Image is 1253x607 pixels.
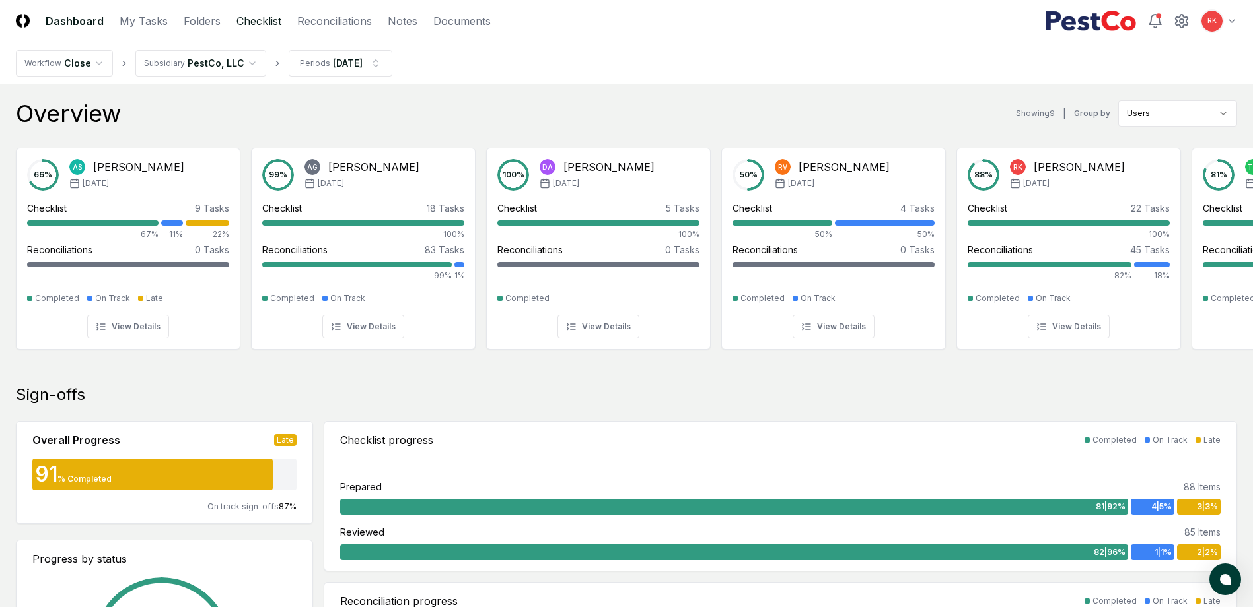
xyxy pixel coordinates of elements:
div: 82% [968,270,1131,282]
div: Progress by status [32,551,297,567]
span: AS [73,162,82,172]
div: [PERSON_NAME] [93,159,184,175]
button: RK [1200,9,1224,33]
div: Prepared [340,480,382,494]
div: 91 [32,464,57,485]
span: AG [307,162,318,172]
button: View Details [1028,315,1110,338]
div: 18% [1134,270,1170,282]
div: Showing 9 [1016,108,1055,119]
button: atlas-launcher [1209,563,1241,595]
button: View Details [87,315,169,338]
div: Periods [300,57,330,69]
div: Overview [16,100,121,127]
div: 50% [835,228,935,240]
div: Completed [1092,595,1137,607]
div: Late [1203,434,1221,446]
div: Late [274,434,297,446]
nav: breadcrumb [16,50,392,77]
span: 2 | 2 % [1197,546,1218,558]
a: Documents [433,13,491,29]
div: Overall Progress [32,432,120,448]
div: Checklist [262,201,302,215]
a: 66%AS[PERSON_NAME][DATE]Checklist9 Tasks67%11%22%Reconciliations0 TasksCompletedOn TrackLateView ... [16,137,240,350]
a: 50%RV[PERSON_NAME][DATE]Checklist4 Tasks50%50%Reconciliations0 TasksCompletedOn TrackView Details [721,137,946,350]
div: 1% [454,270,464,282]
button: View Details [557,315,639,338]
div: On Track [95,292,130,304]
div: Reconciliations [733,243,798,257]
a: 100%DA[PERSON_NAME][DATE]Checklist5 Tasks100%Reconciliations0 TasksCompletedView Details [486,137,711,350]
div: 99% [262,270,452,282]
span: [DATE] [553,177,579,189]
div: 45 Tasks [1130,243,1170,257]
div: [PERSON_NAME] [799,159,890,175]
div: [DATE] [333,56,363,70]
div: On Track [1036,292,1071,304]
label: Group by [1074,110,1110,117]
span: On track sign-offs [207,501,279,511]
div: 5 Tasks [666,201,699,215]
div: 9 Tasks [195,201,229,215]
a: Dashboard [46,13,104,29]
div: 22 Tasks [1131,201,1170,215]
a: Checklist [236,13,281,29]
div: | [1063,107,1066,121]
div: 88 Items [1184,480,1221,494]
div: 18 Tasks [427,201,464,215]
div: Checklist [27,201,67,215]
span: RV [778,162,787,172]
img: Logo [16,14,30,28]
div: Reconciliations [262,243,328,257]
span: RK [1013,162,1022,172]
div: Subsidiary [144,57,185,69]
div: 4 Tasks [900,201,935,215]
div: Completed [35,292,79,304]
div: 83 Tasks [425,243,464,257]
div: 0 Tasks [900,243,935,257]
div: Completed [505,292,550,304]
div: Completed [1092,434,1137,446]
span: 81 | 92 % [1096,501,1126,513]
div: Sign-offs [16,384,1237,405]
div: Checklist [1203,201,1242,215]
span: DA [542,162,553,172]
button: View Details [322,315,404,338]
div: On Track [330,292,365,304]
div: [PERSON_NAME] [1034,159,1125,175]
div: Checklist progress [340,432,433,448]
span: RK [1207,16,1217,26]
div: Checklist [968,201,1007,215]
div: 100% [968,228,1170,240]
span: [DATE] [318,177,344,189]
div: Late [1203,595,1221,607]
a: Reconciliations [297,13,372,29]
span: 4 | 5 % [1151,501,1172,513]
div: 0 Tasks [665,243,699,257]
div: 22% [186,228,229,240]
div: On Track [1153,434,1188,446]
div: On Track [801,292,836,304]
button: View Details [793,315,875,338]
div: On Track [1153,595,1188,607]
span: 82 | 96 % [1094,546,1126,558]
span: [DATE] [788,177,814,189]
div: 100% [497,228,699,240]
a: Notes [388,13,417,29]
span: 3 | 3 % [1197,501,1218,513]
span: 1 | 1 % [1155,546,1172,558]
button: Periods[DATE] [289,50,392,77]
a: 88%RK[PERSON_NAME][DATE]Checklist22 Tasks100%Reconciliations45 Tasks82%18%CompletedOn TrackView D... [956,137,1181,350]
div: Completed [976,292,1020,304]
div: [PERSON_NAME] [563,159,655,175]
div: Late [146,292,163,304]
span: 87 % [279,501,297,511]
div: 50% [733,228,832,240]
div: Checklist [497,201,537,215]
div: 0 Tasks [195,243,229,257]
div: Reconciliations [27,243,92,257]
div: Workflow [24,57,61,69]
div: Reconciliations [497,243,563,257]
span: [DATE] [1023,177,1050,189]
div: Completed [270,292,314,304]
